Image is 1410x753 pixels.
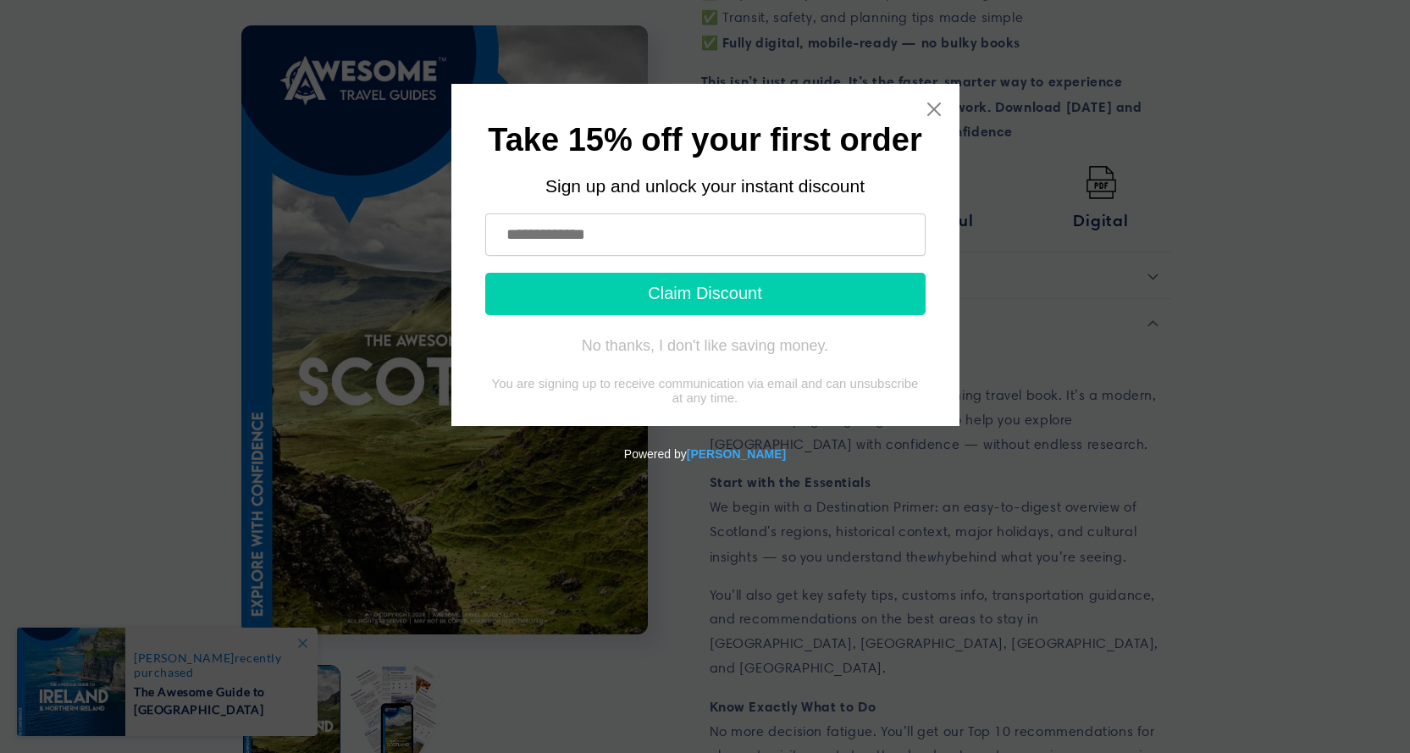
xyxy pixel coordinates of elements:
div: Powered by [7,426,1403,482]
h1: Take 15% off your first order [485,126,926,154]
div: You are signing up to receive communication via email and can unsubscribe at any time. [485,376,926,405]
a: Close widget [926,101,943,118]
div: Sign up and unlock your instant discount [485,176,926,197]
button: Claim Discount [485,273,926,315]
div: No thanks, I don't like saving money. [582,337,828,354]
a: Powered by Tydal [687,447,786,461]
